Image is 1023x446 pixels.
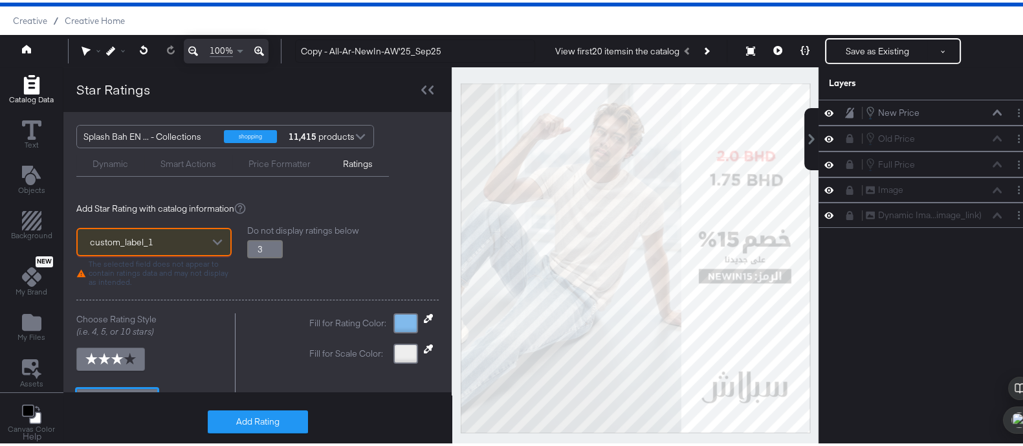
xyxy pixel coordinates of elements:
a: Help [23,428,41,440]
button: Save as Existing [826,37,927,60]
div: Price Formatter [248,155,311,168]
span: custom_label_1 [90,229,153,251]
span: Objects [18,183,45,193]
span: My Brand [16,284,47,295]
div: Splash Bah EN ... - Collections [83,123,214,145]
div: Smart Actions [160,155,216,168]
div: New Price [878,104,919,117]
span: Creative [13,13,47,23]
div: Fill for Scale Color: [309,345,383,357]
div: Add Star Rating with catalog information [76,200,439,212]
button: Add Rectangle [1,69,61,106]
span: Catalog Data [9,92,54,102]
a: Creative Home [65,13,125,23]
div: Layers [829,74,961,87]
button: Next Product [697,37,715,60]
span: My Files [17,329,45,340]
span: New [36,255,53,263]
button: Assets [12,353,51,390]
button: Add Rectangle [3,206,60,243]
span: Canvas Color [8,421,55,432]
button: Add Rating [208,408,308,431]
div: Star Ratings [76,78,150,96]
div: Ratings [343,155,373,168]
button: New Price [865,103,920,117]
div: Dynamic [93,155,128,168]
div: View first 20 items in the catalog [555,43,679,55]
span: Assets [20,376,43,386]
span: Text [25,137,39,148]
div: Do not display ratings below [247,222,439,234]
div: Choose Rating Style [76,311,225,323]
button: Add Text [10,160,53,197]
span: 100% [210,42,233,54]
span: Background [11,228,52,238]
strong: 11,415 [287,123,318,145]
span: / [47,13,65,23]
div: products [287,123,325,145]
div: The selected field does not appear to contain ratings data and may not display as intended. [88,257,232,284]
div: Fill for Rating Color: [309,315,386,327]
button: Text [14,115,49,151]
i: (i.e. 4, 5, or 10 stars) [76,323,154,335]
div: shopping [224,128,277,140]
button: Help [14,423,50,446]
button: Add Files [10,307,53,344]
button: NewMy Brand [8,251,55,299]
